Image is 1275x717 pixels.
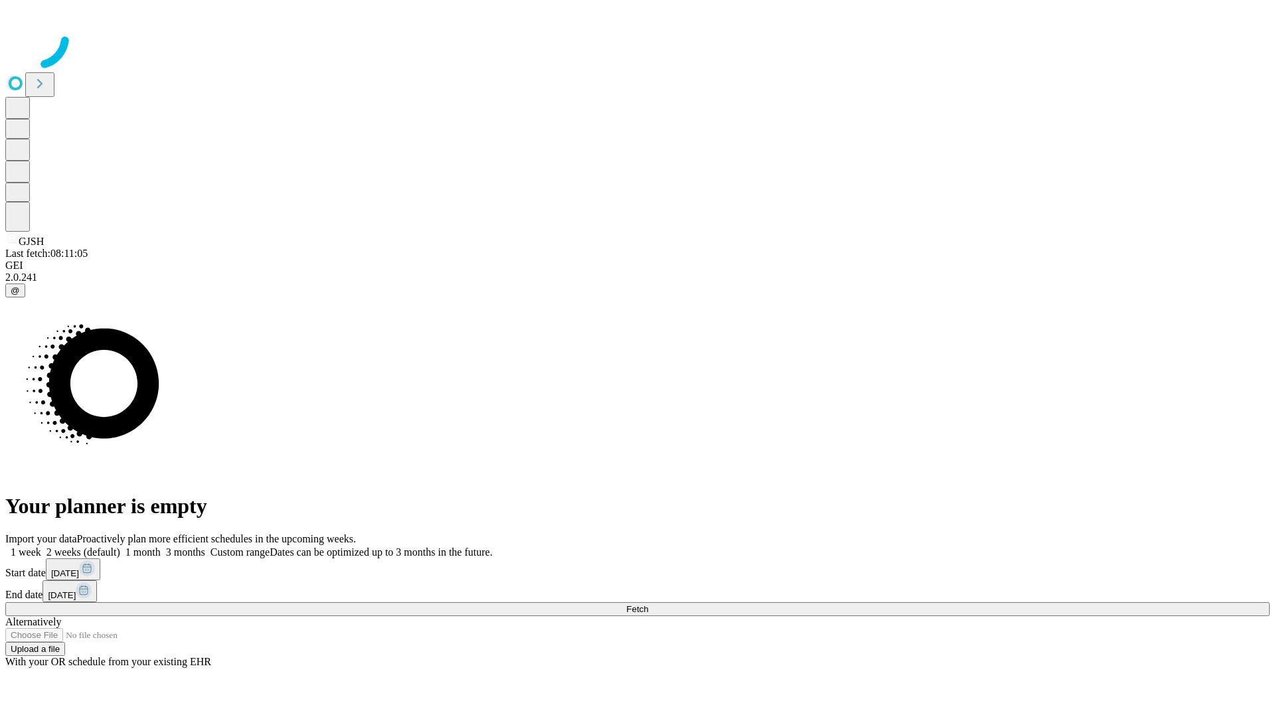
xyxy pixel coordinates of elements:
[626,604,648,614] span: Fetch
[126,546,161,558] span: 1 month
[5,248,88,259] span: Last fetch: 08:11:05
[51,568,79,578] span: [DATE]
[166,546,205,558] span: 3 months
[46,546,120,558] span: 2 weeks (default)
[5,558,1270,580] div: Start date
[5,656,211,667] span: With your OR schedule from your existing EHR
[77,533,356,544] span: Proactively plan more efficient schedules in the upcoming weeks.
[5,616,61,627] span: Alternatively
[19,236,44,247] span: GJSH
[5,272,1270,283] div: 2.0.241
[42,580,97,602] button: [DATE]
[46,558,100,580] button: [DATE]
[211,546,270,558] span: Custom range
[5,580,1270,602] div: End date
[5,642,65,656] button: Upload a file
[5,602,1270,616] button: Fetch
[11,546,41,558] span: 1 week
[48,590,76,600] span: [DATE]
[5,283,25,297] button: @
[5,494,1270,518] h1: Your planner is empty
[5,260,1270,272] div: GEI
[270,546,492,558] span: Dates can be optimized up to 3 months in the future.
[5,533,77,544] span: Import your data
[11,285,20,295] span: @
